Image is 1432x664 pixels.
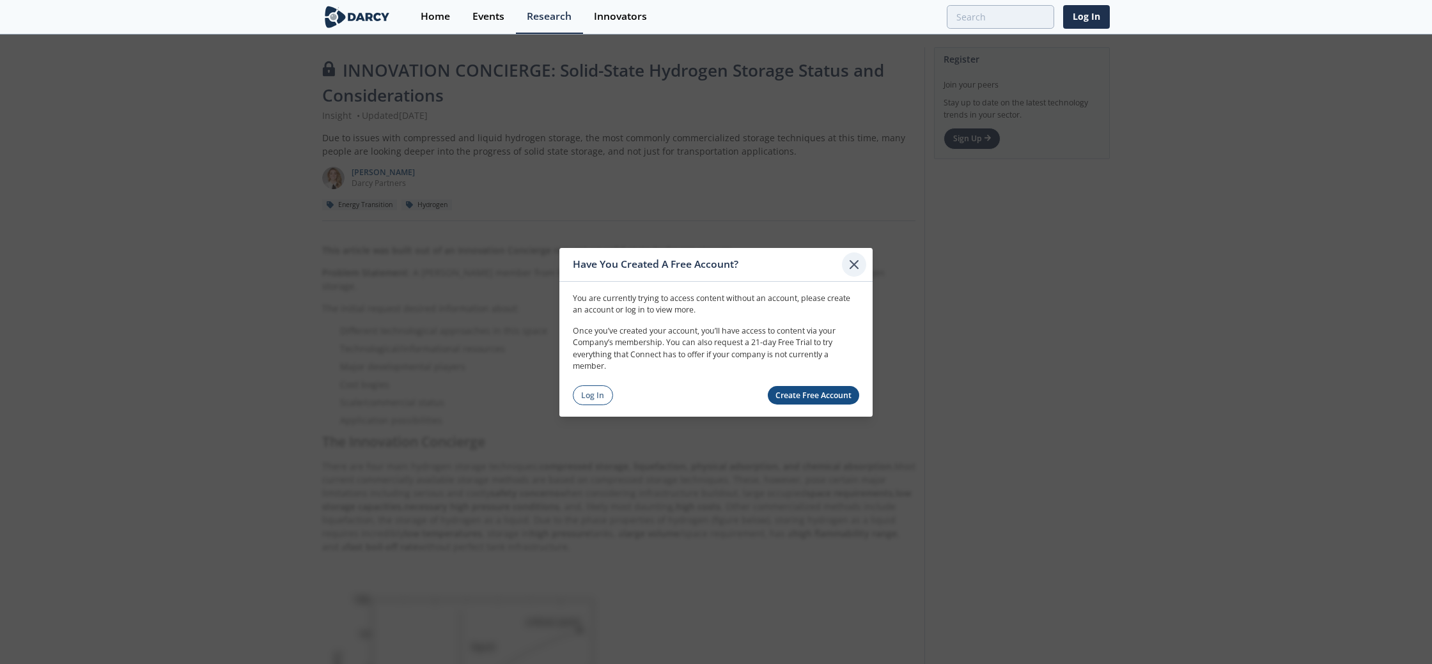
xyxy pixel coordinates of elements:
[573,293,859,316] p: You are currently trying to access content without an account, please create an account or log in...
[594,12,647,22] div: Innovators
[947,5,1054,29] input: Advanced Search
[573,252,842,277] div: Have You Created A Free Account?
[472,12,504,22] div: Events
[1063,5,1110,29] a: Log In
[527,12,572,22] div: Research
[573,385,613,405] a: Log In
[1378,613,1419,651] iframe: chat widget
[768,386,860,405] a: Create Free Account
[573,325,859,373] p: Once you’ve created your account, you’ll have access to content via your Company’s membership. Yo...
[421,12,450,22] div: Home
[322,6,392,28] img: logo-wide.svg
